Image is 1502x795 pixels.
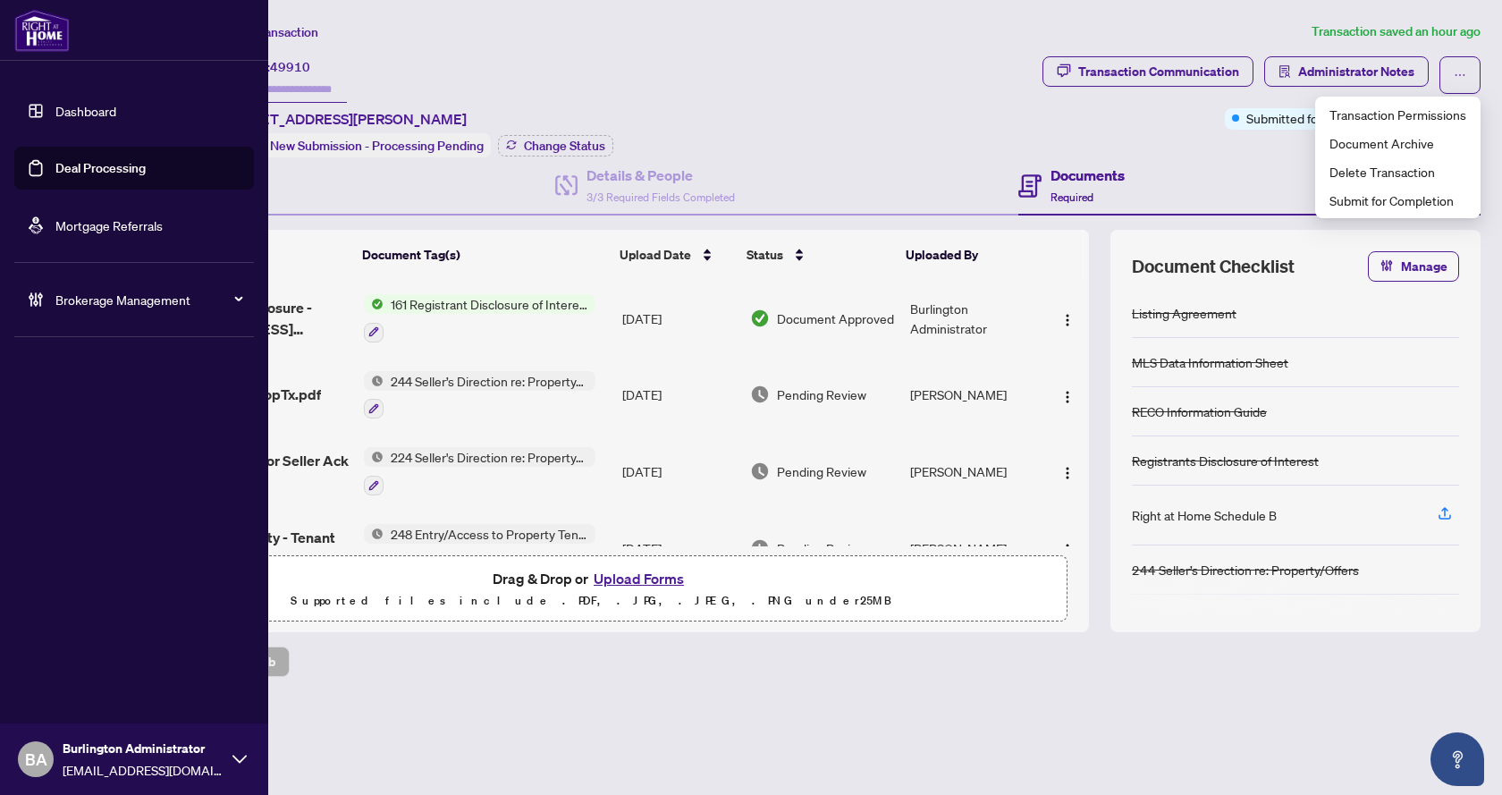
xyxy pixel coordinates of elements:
td: [DATE] [615,433,743,510]
span: Administrator Notes [1298,57,1414,86]
span: 3/3 Required Fields Completed [586,190,735,204]
td: [DATE] [615,510,743,587]
span: Pending Review [777,538,866,558]
span: View Transaction [223,24,318,40]
span: solution [1278,65,1291,78]
button: Open asap [1430,732,1484,786]
span: 244 Seller’s Direction re: Property/Offers [384,371,595,391]
span: [EMAIL_ADDRESS][DOMAIN_NAME] [63,760,224,780]
button: Logo [1053,534,1082,562]
button: Status Icon224 Seller's Direction re: Property/Offers - Important Information for Seller Acknowle... [364,447,595,495]
span: Pending Review [777,461,866,481]
img: logo [14,9,70,52]
p: Supported files include .PDF, .JPG, .JPEG, .PNG under 25 MB [126,590,1056,612]
button: Logo [1053,380,1082,409]
img: Document Status [750,538,770,558]
span: Brokerage Management [55,290,241,309]
button: Upload Forms [588,567,689,590]
div: Right at Home Schedule B [1132,505,1277,525]
button: Logo [1053,304,1082,333]
button: Status Icon248 Entry/Access to Property Tenant Acknowledgement [364,524,595,572]
span: Submitted for Review [1246,108,1365,128]
span: Submit for Completion [1329,190,1466,210]
img: Status Icon [364,447,384,467]
img: Logo [1060,543,1075,557]
td: [PERSON_NAME] [903,433,1044,510]
button: Transaction Communication [1042,56,1253,87]
span: Upload Date [620,245,691,265]
a: Dashboard [55,103,116,119]
span: 224 Seller's Direction re: Property/Offers - Important Information for Seller Acknowledgement [384,447,595,467]
button: Status Icon161 Registrant Disclosure of Interest - Disposition ofProperty [364,294,595,343]
span: Transaction Permissions [1329,105,1466,124]
div: 244 Seller’s Direction re: Property/Offers [1132,560,1359,579]
span: BA [25,747,47,772]
div: RECO Information Guide [1132,402,1267,421]
a: Deal Processing [55,160,146,176]
span: Change Status [524,140,605,152]
span: Status [747,245,783,265]
span: Manage [1401,252,1447,281]
div: Transaction Communication [1078,57,1239,86]
th: Upload Date [612,230,739,280]
td: [DATE] [615,357,743,434]
img: Status Icon [364,524,384,544]
td: [DATE] [615,280,743,357]
button: Status Icon244 Seller’s Direction re: Property/Offers [364,371,595,419]
div: MLS Data Information Sheet [1132,352,1288,372]
span: Drag & Drop or [493,567,689,590]
div: Listing Agreement [1132,303,1236,323]
span: Document Archive [1329,133,1466,153]
img: Document Status [750,461,770,481]
th: Status [739,230,899,280]
td: [PERSON_NAME] [903,510,1044,587]
button: Change Status [498,135,613,156]
h4: Documents [1051,165,1125,186]
img: Status Icon [364,294,384,314]
span: 161 Registrant Disclosure of Interest - Disposition ofProperty [384,294,595,314]
th: Document Tag(s) [355,230,612,280]
span: Document Checklist [1132,254,1295,279]
span: 49910 [270,59,310,75]
span: [STREET_ADDRESS][PERSON_NAME] [222,108,467,130]
img: Logo [1060,466,1075,480]
span: 248 Entry/Access to Property Tenant Acknowledgement [384,524,595,544]
span: Burlington Administrator [63,739,224,758]
span: Required [1051,190,1093,204]
button: Logo [1053,457,1082,486]
img: Document Status [750,385,770,404]
div: Status: [222,133,491,157]
h4: Details & People [586,165,735,186]
img: Document Status [750,309,770,328]
span: Pending Review [777,385,866,404]
span: Delete Transaction [1329,162,1466,182]
a: Mortgage Referrals [55,217,163,233]
div: Registrants Disclosure of Interest [1132,451,1319,470]
span: Drag & Drop orUpload FormsSupported files include .PDF, .JPG, .JPEG, .PNG under25MB [115,556,1067,622]
button: Administrator Notes [1264,56,1429,87]
button: Manage [1368,251,1459,282]
span: New Submission - Processing Pending [270,138,484,154]
span: ellipsis [1454,69,1466,81]
th: Uploaded By [899,230,1039,280]
td: Burlington Administrator [903,280,1044,357]
img: Logo [1060,390,1075,404]
img: Status Icon [364,371,384,391]
article: Transaction saved an hour ago [1312,21,1481,42]
img: Logo [1060,313,1075,327]
span: Document Approved [777,309,894,328]
td: [PERSON_NAME] [903,357,1044,434]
